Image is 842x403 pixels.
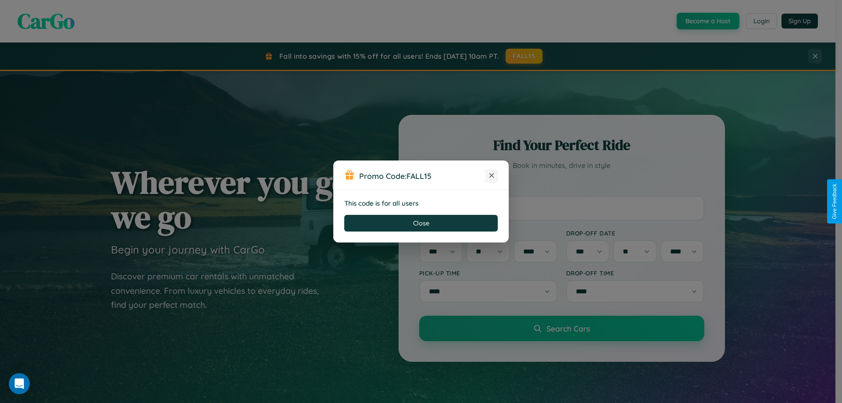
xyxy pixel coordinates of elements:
div: Open Intercom Messenger [9,373,30,394]
div: Give Feedback [831,184,838,219]
h3: Promo Code: [359,171,485,181]
strong: This code is for all users [344,199,418,207]
b: FALL15 [407,171,432,181]
button: Close [344,215,498,232]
